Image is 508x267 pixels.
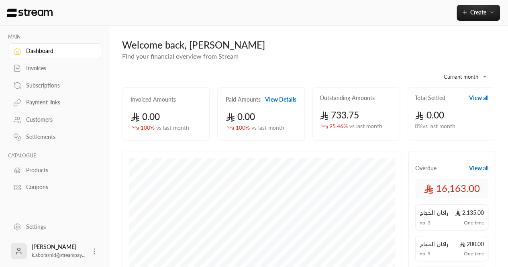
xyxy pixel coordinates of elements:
[420,251,430,257] span: no. 9
[420,240,449,248] span: راكان الحجاج
[469,94,488,102] button: View all
[8,43,101,59] a: Dashboard
[424,182,479,195] span: 16,163.00
[26,64,91,72] div: Invoices
[470,9,486,16] span: Create
[226,111,255,122] span: 0.00
[32,243,86,259] div: [PERSON_NAME]
[26,223,91,231] div: Settings
[415,122,455,130] span: 0 % vs last month
[457,5,500,21] button: Create
[156,124,189,131] span: vs last month
[320,94,375,102] h2: Outstanding Amounts
[141,124,189,132] span: 100 %
[469,164,488,172] button: View all
[8,34,101,40] p: MAIN
[464,251,484,257] span: One-time
[420,209,449,217] span: راكان الحجاج
[8,95,101,110] a: Payment links
[8,162,101,178] a: Products
[464,220,484,226] span: One-time
[131,96,176,104] h2: Invoiced Amounts
[26,47,91,55] div: Dashboard
[415,94,445,102] h2: Total Settled
[8,77,101,93] a: Subscriptions
[226,96,261,104] h2: Paid Amounts
[122,52,239,60] span: Find your financial overview from Stream
[26,82,91,90] div: Subscriptions
[26,183,91,191] div: Coupons
[8,61,101,76] a: Invoices
[26,133,91,141] div: Settlements
[6,8,53,17] img: Logo
[8,179,101,195] a: Coupons
[265,96,296,104] button: View Details
[459,240,484,248] span: 200.00
[415,110,444,120] span: 0.00
[26,116,91,124] div: Customers
[415,164,437,172] span: Overdue
[8,153,101,159] p: CATALOGUE
[431,66,491,87] div: Current month
[8,112,101,128] a: Customers
[251,124,284,131] span: vs last month
[8,129,101,145] a: Settlements
[329,122,382,130] span: 95.46 %
[26,166,91,174] div: Products
[131,111,160,122] span: 0.00
[349,122,382,129] span: vs last month
[122,39,495,51] div: Welcome back, [PERSON_NAME]
[32,252,86,258] span: k.aborashid@streampay...
[236,124,284,132] span: 100 %
[320,110,359,120] span: 733.75
[455,209,484,217] span: 2,135.00
[420,220,430,226] span: no. 3
[26,98,91,106] div: Payment links
[8,219,101,234] a: Settings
